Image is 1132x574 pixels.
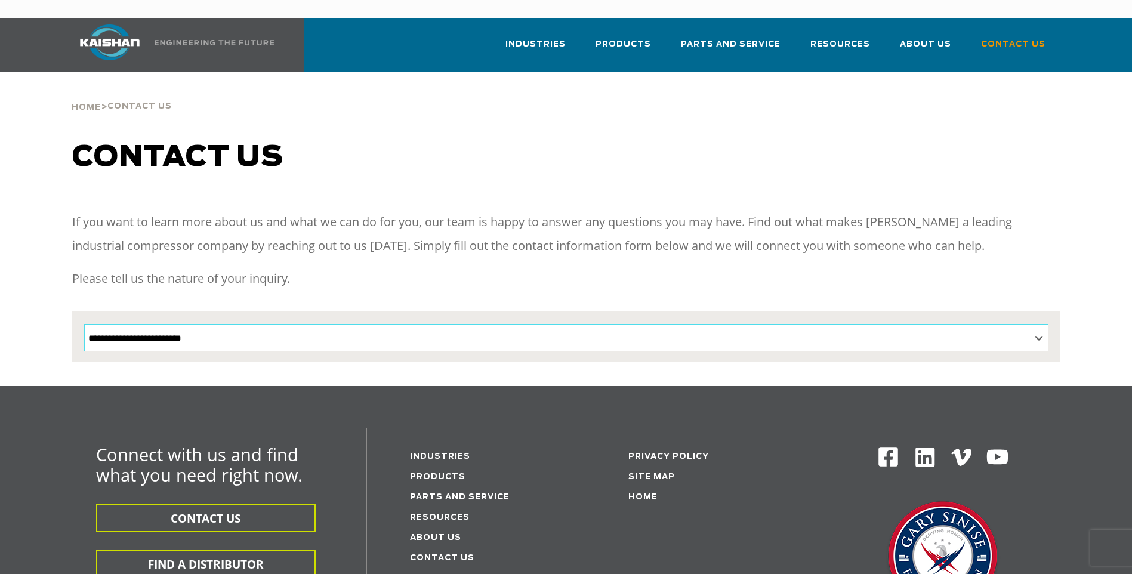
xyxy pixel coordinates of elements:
a: Home [628,493,658,501]
a: Resources [810,29,870,69]
img: Engineering the future [155,40,274,45]
a: Site Map [628,473,675,481]
span: Resources [810,38,870,51]
span: Contact Us [981,38,1045,51]
span: Connect with us and find what you need right now. [96,443,303,486]
span: Contact Us [107,103,172,110]
a: Products [596,29,651,69]
img: Youtube [986,446,1009,469]
a: Industries [410,453,470,461]
p: Please tell us the nature of your inquiry. [72,267,1060,291]
p: If you want to learn more about us and what we can do for you, our team is happy to answer any qu... [72,210,1060,258]
span: Home [72,104,101,112]
a: Home [72,101,101,112]
span: Parts and Service [681,38,781,51]
span: Industries [505,38,566,51]
a: Kaishan USA [65,18,276,72]
a: About Us [410,534,461,542]
img: Facebook [877,446,899,468]
img: Vimeo [951,449,971,466]
button: CONTACT US [96,504,316,532]
a: Contact Us [981,29,1045,69]
a: Parts and service [410,493,510,501]
div: > [72,72,172,117]
a: Privacy Policy [628,453,709,461]
a: About Us [900,29,951,69]
span: Contact us [72,143,283,172]
span: About Us [900,38,951,51]
span: Products [596,38,651,51]
a: Contact Us [410,554,474,562]
img: Linkedin [914,446,937,469]
img: kaishan logo [65,24,155,60]
a: Parts and Service [681,29,781,69]
a: Industries [505,29,566,69]
a: Resources [410,514,470,521]
a: Products [410,473,465,481]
